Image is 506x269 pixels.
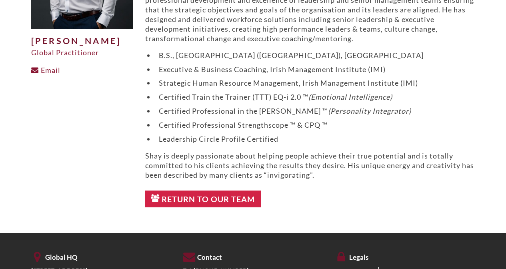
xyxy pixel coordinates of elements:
[145,151,475,180] p: Shay is deeply passionate about helping people achieve their true potential and is totally commit...
[308,92,392,101] em: (Emotional Intelligence)
[155,134,475,144] li: Leadership Circle Profile Certified
[31,36,133,46] h1: [PERSON_NAME]
[183,250,323,261] h5: Contact
[335,250,475,261] h5: Legals
[155,64,475,74] li: Executive & Business Coaching, Irish Management Institute (IMI)
[155,106,475,116] li: Certified Professional in the [PERSON_NAME] ™
[328,106,411,115] em: (Personality Integrator)
[155,120,475,130] li: Certified Professional Strengthscope ™ & CPQ ™
[155,78,475,88] li: Strategic Human Resource Management, Irish Management Institute (IMI)
[31,48,133,57] div: Global Practitioner
[155,92,475,102] li: Certified Train the Trainer (TTT) EQ-i 2.0 ™
[31,66,60,74] a: Email
[145,191,262,207] a: Return to Our Team
[155,50,475,60] li: B.S., [GEOGRAPHIC_DATA] ([GEOGRAPHIC_DATA]), [GEOGRAPHIC_DATA]
[31,250,171,261] h5: Global HQ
